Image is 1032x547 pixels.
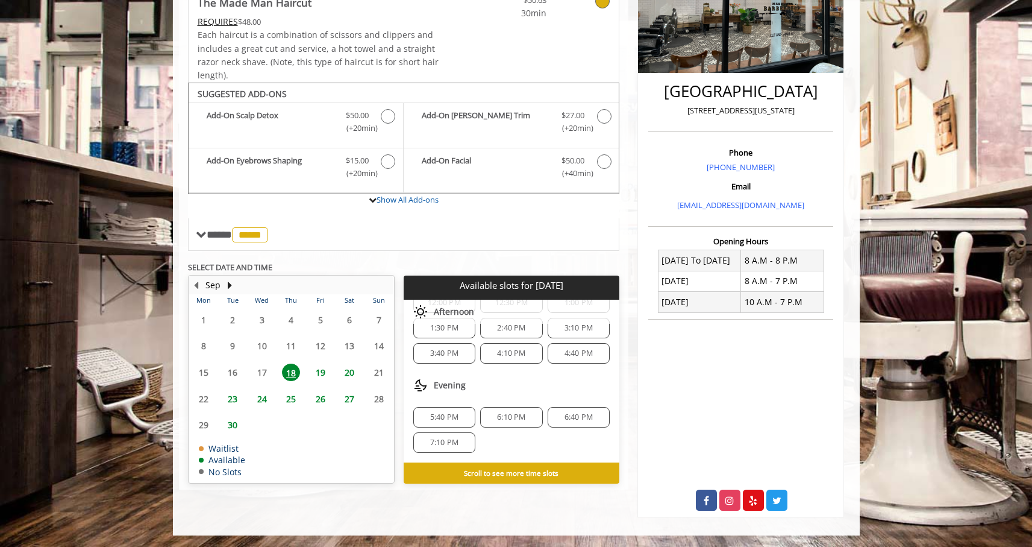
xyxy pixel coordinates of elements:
[741,271,824,291] td: 8 A.M - 7 P.M
[277,385,305,412] td: Select day25
[247,385,276,412] td: Select day24
[335,385,364,412] td: Select day27
[305,359,334,386] td: Select day19
[651,83,830,100] h2: [GEOGRAPHIC_DATA]
[311,364,330,381] span: 19
[335,359,364,386] td: Select day20
[199,455,245,464] td: Available
[413,318,475,338] div: 1:30 PM
[651,104,830,117] p: [STREET_ADDRESS][US_STATE]
[311,390,330,408] span: 26
[189,294,218,306] th: Mon
[658,292,741,312] td: [DATE]
[253,390,271,408] span: 24
[282,390,300,408] span: 25
[548,343,610,364] div: 4:40 PM
[480,407,542,428] div: 6:10 PM
[430,323,458,333] span: 1:30 PM
[224,416,242,434] span: 30
[497,413,525,422] span: 6:10 PM
[305,385,334,412] td: Select day26
[648,237,833,245] h3: Opening Hours
[413,343,475,364] div: 3:40 PM
[335,294,364,306] th: Sat
[224,390,242,408] span: 23
[658,250,741,271] td: [DATE] To [DATE]
[430,413,458,422] span: 5:40 PM
[548,407,610,428] div: 6:40 PM
[651,148,830,157] h3: Phone
[480,318,542,338] div: 2:40 PM
[430,438,458,447] span: 7:10 PM
[434,381,466,390] span: Evening
[377,194,439,205] a: Show All Add-ons
[305,294,334,306] th: Fri
[218,385,247,412] td: Select day23
[564,349,593,358] span: 4:40 PM
[677,200,804,210] a: [EMAIL_ADDRESS][DOMAIN_NAME]
[564,413,593,422] span: 6:40 PM
[192,279,201,292] button: Previous Month
[247,294,276,306] th: Wed
[277,359,305,386] td: Select day18
[218,412,247,438] td: Select day30
[340,390,358,408] span: 27
[651,182,830,191] h3: Email
[548,318,610,338] div: 3:10 PM
[199,467,245,476] td: No Slots
[188,262,272,273] b: SELECT DATE AND TIME
[480,343,542,364] div: 4:10 PM
[413,305,428,319] img: afternoon slots
[741,292,824,312] td: 10 A.M - 7 P.M
[225,279,235,292] button: Next Month
[364,294,393,306] th: Sun
[188,83,620,195] div: The Made Man Haircut Add-onS
[408,280,615,291] p: Available slots for [DATE]
[564,323,593,333] span: 3:10 PM
[282,364,300,381] span: 18
[430,349,458,358] span: 3:40 PM
[413,378,428,393] img: evening slots
[218,294,247,306] th: Tue
[658,271,741,291] td: [DATE]
[198,88,287,100] b: SUGGESTED ADD-ONS
[497,323,525,333] span: 2:40 PM
[434,307,474,317] span: Afternoon
[707,162,775,172] a: [PHONE_NUMBER]
[199,444,245,453] td: Waitlist
[340,364,358,381] span: 20
[277,294,305,306] th: Thu
[741,250,824,271] td: 8 A.M - 8 P.M
[497,349,525,358] span: 4:10 PM
[413,407,475,428] div: 5:40 PM
[413,432,475,453] div: 7:10 PM
[205,279,220,292] button: Sep
[464,468,558,478] b: Scroll to see more time slots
